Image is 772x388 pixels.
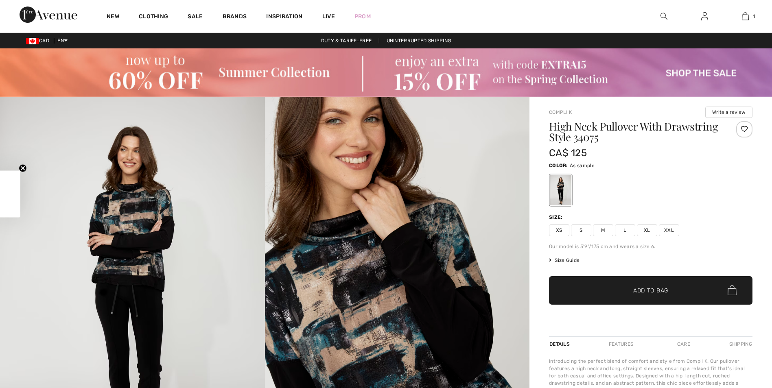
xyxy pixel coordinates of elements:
a: Live [322,12,335,21]
a: Sign In [695,11,715,22]
button: Add to Bag [549,276,752,305]
button: Write a review [705,107,752,118]
span: Inspiration [266,13,302,22]
div: Features [602,337,640,351]
h1: High Neck Pullover With Drawstring Style 34075 [549,121,719,142]
span: Add to Bag [633,286,668,294]
a: New [107,13,119,22]
span: M [593,224,613,236]
span: 1 [753,13,755,20]
button: Close teaser [19,164,27,172]
a: Compli K [549,109,572,115]
div: Details [549,337,572,351]
a: Clothing [139,13,168,22]
img: My Bag [742,11,749,21]
span: As sample [570,163,595,168]
a: Sale [188,13,203,22]
span: EN [57,38,68,44]
span: L [615,224,635,236]
div: Our model is 5'9"/175 cm and wears a size 6. [549,243,752,250]
img: search the website [660,11,667,21]
span: S [571,224,591,236]
img: Canadian Dollar [26,38,39,44]
span: Size Guide [549,257,580,264]
img: 1ère Avenue [20,7,77,23]
span: Color: [549,163,568,168]
div: Care [670,337,697,351]
span: XXL [659,224,679,236]
div: As sample [550,175,571,205]
img: My Info [701,11,708,21]
span: XS [549,224,569,236]
span: XL [637,224,657,236]
a: 1 [725,11,765,21]
div: Size: [549,214,564,221]
a: Brands [223,13,247,22]
a: Prom [354,12,371,21]
span: CA$ 125 [549,147,587,159]
img: Bag.svg [728,285,737,296]
span: CAD [26,38,52,44]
